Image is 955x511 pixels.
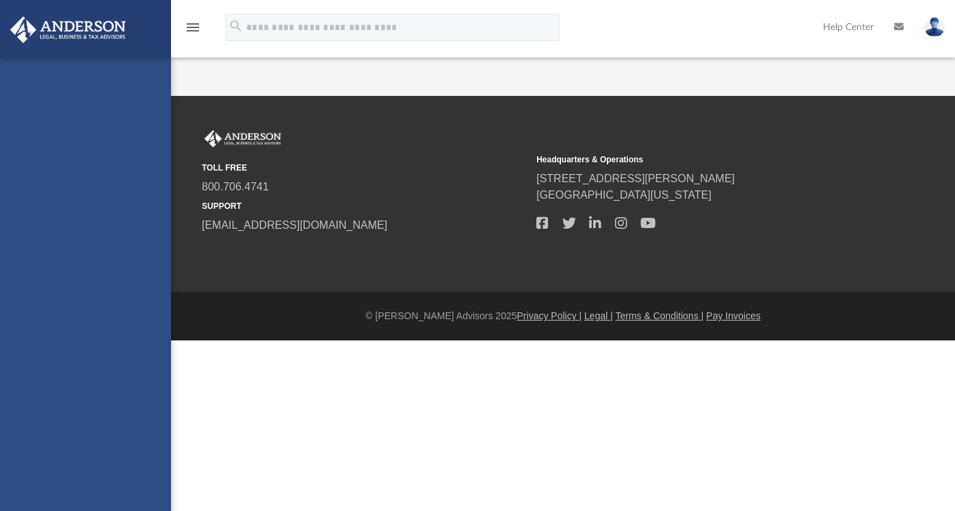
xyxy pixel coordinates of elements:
a: [EMAIL_ADDRESS][DOMAIN_NAME] [202,219,387,231]
a: Pay Invoices [706,310,760,321]
img: Anderson Advisors Platinum Portal [202,130,284,148]
a: Legal | [584,310,613,321]
a: [GEOGRAPHIC_DATA][US_STATE] [536,189,711,201]
small: TOLL FREE [202,162,527,174]
img: User Pic [924,17,945,37]
a: 800.706.4741 [202,181,269,192]
a: Privacy Policy | [517,310,582,321]
div: © [PERSON_NAME] Advisors 2025 [171,309,955,323]
i: menu [185,19,201,36]
a: [STREET_ADDRESS][PERSON_NAME] [536,173,735,184]
a: menu [185,26,201,36]
small: Headquarters & Operations [536,153,861,166]
i: search [228,18,244,34]
small: SUPPORT [202,200,527,212]
a: Terms & Conditions | [616,310,704,321]
img: Anderson Advisors Platinum Portal [6,16,130,43]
